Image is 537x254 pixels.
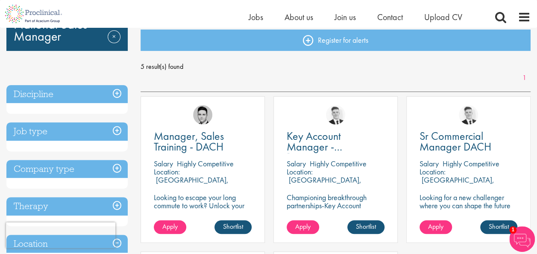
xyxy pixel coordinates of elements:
[154,220,186,234] a: Apply
[154,159,173,168] span: Salary
[420,159,439,168] span: Salary
[518,73,531,83] a: 1
[420,129,491,154] span: Sr Commercial Manager DACH
[108,30,120,55] a: Remove
[420,193,517,226] p: Looking for a new challenger where you can shape the future of healthcare with your innovation?
[6,85,128,103] h3: Discipline
[6,122,128,141] h3: Job type
[177,159,234,168] p: Highly Competitive
[424,12,462,23] a: Upload CV
[287,129,390,165] span: Key Account Manager - [GEOGRAPHIC_DATA]
[443,159,499,168] p: Highly Competitive
[154,193,252,234] p: Looking to escape your long commute to work? Unlock your new fully flexible, remote working posit...
[480,220,517,234] a: Shortlist
[295,222,311,231] span: Apply
[326,105,345,124] img: Nicolas Daniel
[6,160,128,178] h3: Company type
[154,167,180,177] span: Location:
[509,226,516,233] span: 1
[6,222,115,248] iframe: reCAPTCHA
[310,159,367,168] p: Highly Competitive
[154,131,252,152] a: Manager, Sales Training - DACH
[287,193,384,234] p: Championing breakthrough partnerships-Key Account Managers turn biotech innovation into lasting c...
[420,167,446,177] span: Location:
[377,12,403,23] a: Contact
[141,30,531,51] a: Register for alerts
[287,167,313,177] span: Location:
[335,12,356,23] a: Join us
[459,105,478,124] img: Nicolas Daniel
[287,131,384,152] a: Key Account Manager - [GEOGRAPHIC_DATA]
[154,129,224,154] span: Manager, Sales Training - DACH
[6,197,128,216] h3: Therapy
[420,131,517,152] a: Sr Commercial Manager DACH
[509,226,535,252] img: Chatbot
[154,175,229,193] p: [GEOGRAPHIC_DATA], [GEOGRAPHIC_DATA]
[420,220,452,234] a: Apply
[193,105,212,124] img: Connor Lynes
[287,220,319,234] a: Apply
[420,175,494,193] p: [GEOGRAPHIC_DATA], [GEOGRAPHIC_DATA]
[287,159,306,168] span: Salary
[214,220,252,234] a: Shortlist
[347,220,384,234] a: Shortlist
[249,12,263,23] a: Jobs
[141,60,531,73] span: 5 result(s) found
[428,222,443,231] span: Apply
[162,222,178,231] span: Apply
[285,12,313,23] a: About us
[287,175,361,193] p: [GEOGRAPHIC_DATA], [GEOGRAPHIC_DATA]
